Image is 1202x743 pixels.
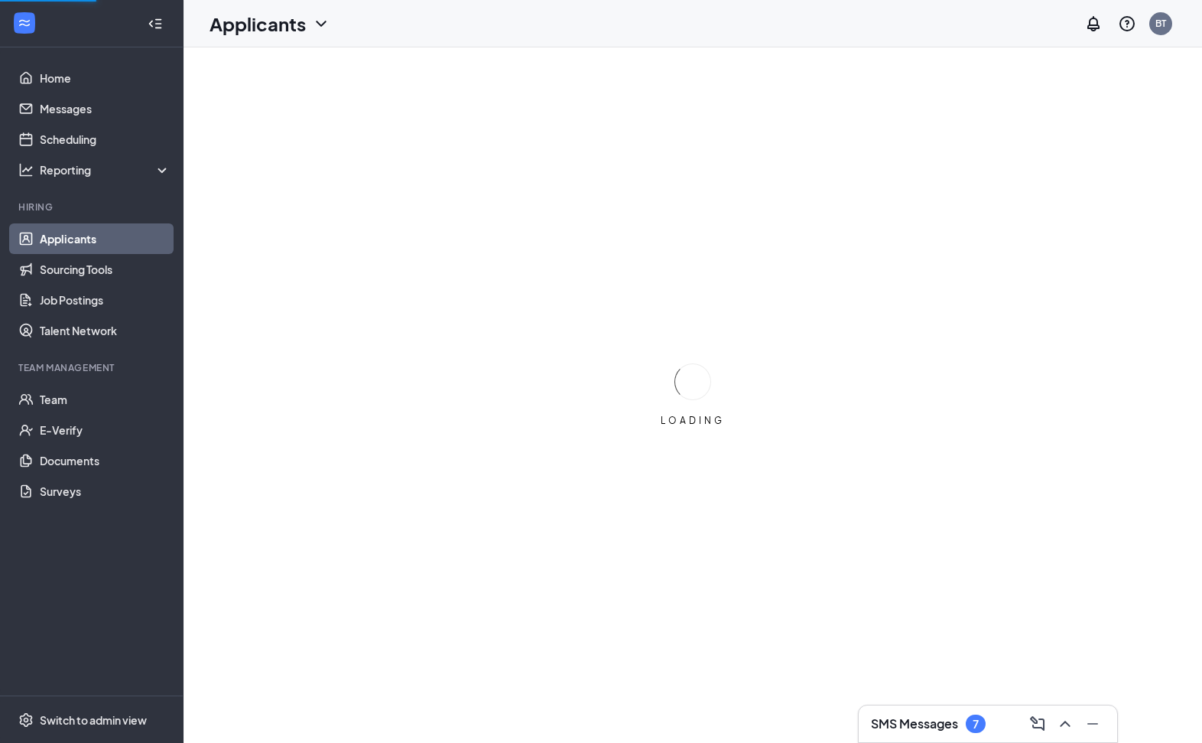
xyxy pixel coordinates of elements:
a: Job Postings [40,285,171,315]
div: Hiring [18,200,167,213]
button: ChevronUp [1053,712,1077,736]
h1: Applicants [210,11,306,37]
div: Team Management [18,361,167,374]
a: Surveys [40,476,171,507]
svg: Analysis [18,162,34,178]
svg: Collapse [148,16,163,31]
svg: ChevronDown [312,15,330,33]
svg: QuestionInfo [1118,15,1136,33]
svg: Settings [18,712,34,728]
a: Talent Network [40,315,171,346]
a: Documents [40,445,171,476]
div: 7 [973,718,979,731]
svg: Minimize [1083,715,1102,733]
button: Minimize [1080,712,1105,736]
div: Switch to admin view [40,712,147,728]
a: Team [40,384,171,415]
a: E-Verify [40,415,171,445]
svg: ComposeMessage [1028,715,1047,733]
svg: ChevronUp [1056,715,1074,733]
a: Scheduling [40,124,171,155]
svg: WorkstreamLogo [17,15,32,31]
h3: SMS Messages [871,715,958,732]
a: Home [40,63,171,93]
div: BT [1155,17,1166,30]
div: LOADING [655,414,731,427]
iframe: Intercom live chat [1150,691,1187,728]
a: Messages [40,93,171,124]
button: ComposeMessage [1025,712,1050,736]
a: Sourcing Tools [40,254,171,285]
svg: Notifications [1084,15,1103,33]
div: Reporting [40,162,171,178]
a: Applicants [40,223,171,254]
